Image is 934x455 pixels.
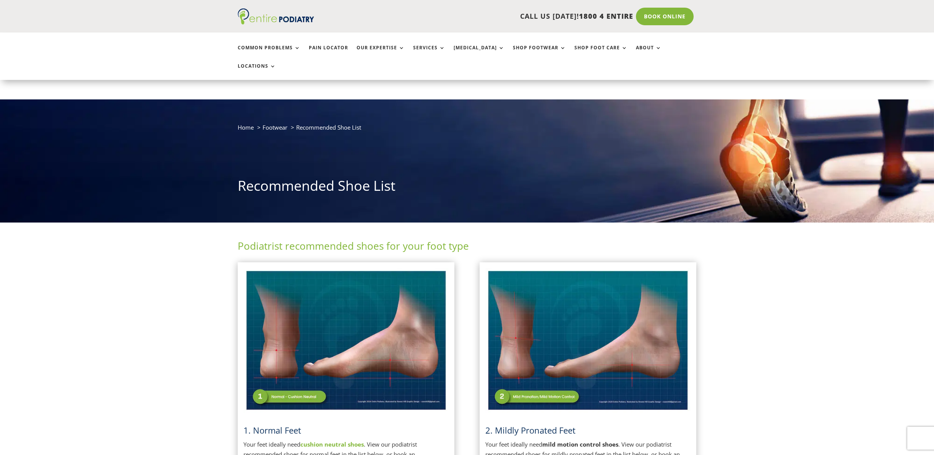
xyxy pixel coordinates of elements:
strong: mild motion control shoes [542,440,618,448]
img: logo (1) [238,8,314,24]
span: Recommended Shoe List [296,123,361,131]
a: Book Online [636,8,694,25]
a: Shop Foot Care [574,45,628,62]
a: Shop Footwear [513,45,566,62]
nav: breadcrumb [238,122,696,138]
a: Footwear [263,123,287,131]
h2: Podiatrist recommended shoes for your foot type [238,239,696,257]
a: About [636,45,662,62]
a: Home [238,123,254,131]
a: cushion neutral shoes [300,440,364,448]
a: Entire Podiatry [238,18,314,26]
p: CALL US [DATE]! [344,11,633,21]
a: Services [413,45,445,62]
a: Locations [238,63,276,80]
a: Our Expertise [357,45,405,62]
a: Common Problems [238,45,300,62]
a: [MEDICAL_DATA] [454,45,504,62]
h1: Recommended Shoe List [238,176,696,199]
span: 1800 4 ENTIRE [579,11,633,21]
img: Normal Feet - View Podiatrist Recommended Cushion Neutral Shoes [243,268,449,413]
span: 2. Mildly Pronated Feet [485,424,576,436]
img: Mildly Pronated Feet - View Podiatrist Recommended Mild Motion Control Shoes [485,268,691,413]
a: Pain Locator [309,45,348,62]
a: 1. Normal Feet [243,424,301,436]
